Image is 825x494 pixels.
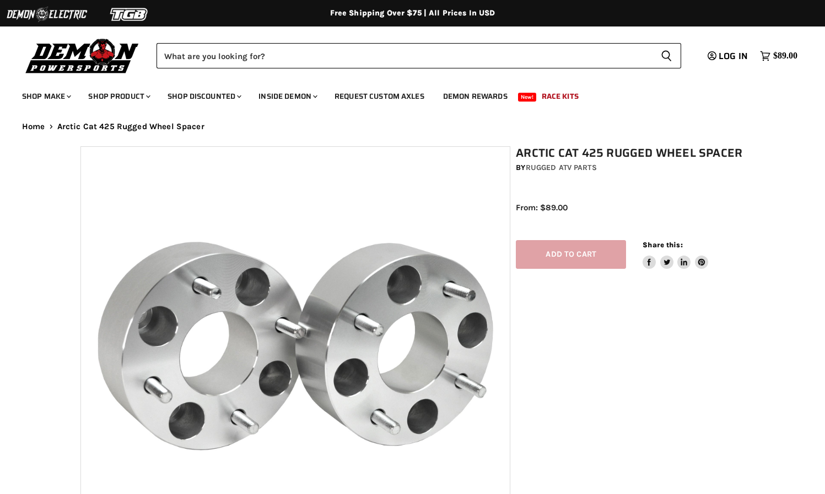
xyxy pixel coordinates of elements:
a: Race Kits [533,85,587,108]
span: Log in [719,49,748,63]
form: Product [157,43,681,68]
div: by [516,162,750,174]
a: Rugged ATV Parts [526,163,597,172]
a: Shop Discounted [159,85,248,108]
button: Search [652,43,681,68]
span: From: $89.00 [516,203,568,213]
img: Demon Electric Logo 2 [6,4,88,25]
input: Search [157,43,652,68]
span: $89.00 [773,51,797,61]
img: Demon Powersports [22,36,143,75]
a: Demon Rewards [435,85,516,108]
aside: Share this: [643,240,708,269]
a: Shop Product [80,85,157,108]
span: New! [518,93,537,102]
a: Inside Demon [250,85,324,108]
ul: Main menu [14,81,795,108]
a: Home [22,122,45,131]
a: Request Custom Axles [326,85,433,108]
span: Arctic Cat 425 Rugged Wheel Spacer [57,122,204,131]
a: Log in [703,51,754,61]
a: Shop Make [14,85,78,108]
span: Share this: [643,241,682,249]
h1: Arctic Cat 425 Rugged Wheel Spacer [516,146,750,160]
a: $89.00 [754,48,803,64]
img: TGB Logo 2 [88,4,171,25]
